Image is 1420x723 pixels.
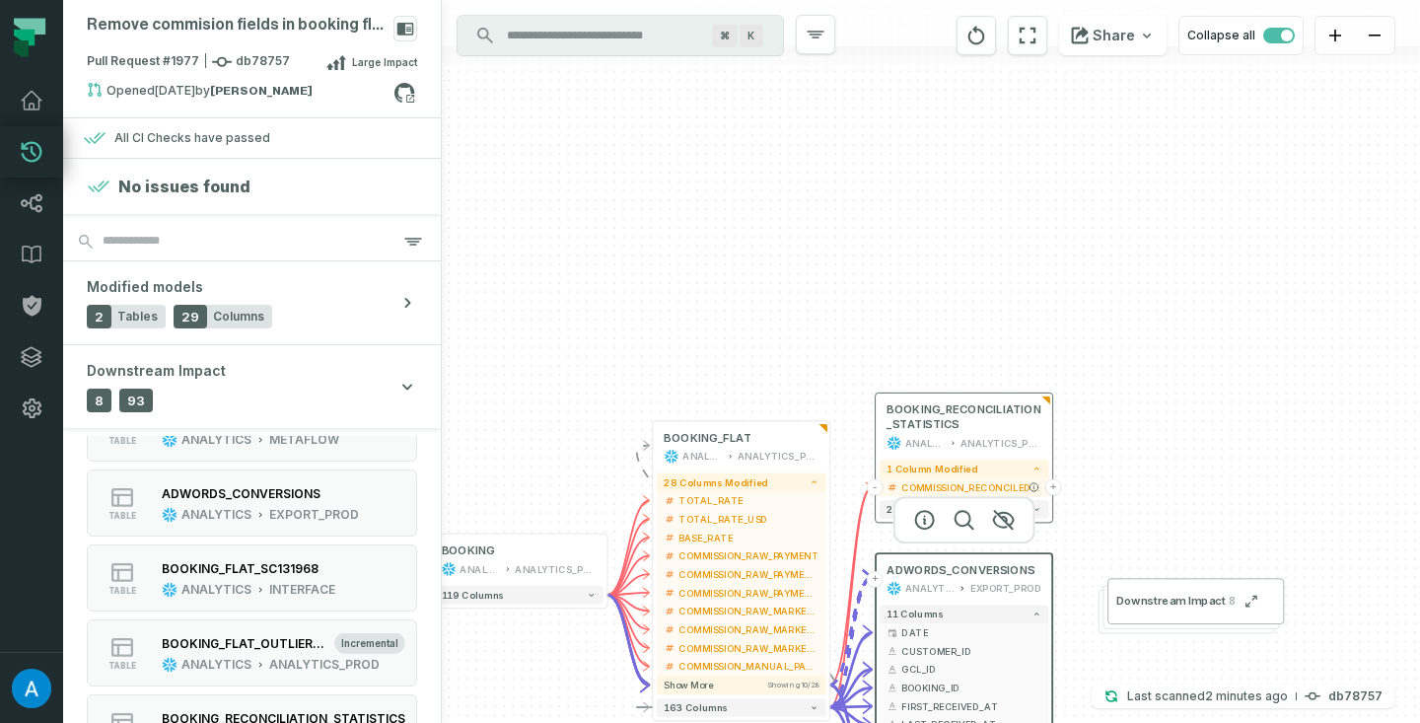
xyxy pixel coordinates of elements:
span: Show more [664,680,713,691]
span: GCL_ID [901,663,1041,677]
g: Edge from 809e3e11330a865e66dcb4cafb5bb8e0 to 8ca331804eb9cff16ba9f47ad9e1c80b [829,687,872,707]
div: ANALYTICS [181,507,251,523]
span: BASE_RATE [678,531,818,544]
span: decimal [664,495,674,506]
button: - [867,479,884,496]
span: table [108,511,136,521]
span: string [887,683,897,693]
span: string [887,664,897,675]
span: 11 columns [887,609,943,619]
span: string [887,645,897,656]
span: 28 columns modified [664,476,767,487]
span: float [664,624,674,635]
span: FIRST_RECEIVED_AT [901,699,1041,713]
g: Edge from 809e3e11330a865e66dcb4cafb5bb8e0 to 8ca331804eb9cff16ba9f47ad9e1c80b [829,706,872,707]
div: ANALYTICS [905,581,955,596]
span: float [664,587,674,598]
span: Columns [213,309,264,325]
div: ADWORDS_CONVERSIONS [162,486,320,501]
span: 163 columns [664,701,727,712]
button: Last scanned[DATE] 2:23:00 PMdb78757 [1092,685,1394,708]
button: Show moreShowing10/28 [657,676,826,694]
button: COMMISSION_MANUAL_PAYMENT [657,657,826,676]
relative-time: Sep 11, 2025, 2:23 PM EDT [1205,688,1288,703]
span: BOOKING_FLAT [664,431,751,446]
button: tableincrementalANALYTICSANALYTICS_PROD [87,619,417,687]
button: + [1045,479,1062,496]
button: Collapse all [1178,16,1304,55]
span: table [108,436,136,446]
div: ANALYTICS [181,657,251,673]
span: float [887,481,897,492]
button: Share [1059,16,1167,55]
div: EXPORT_PROD [970,581,1041,596]
button: tableANALYTICSEXPORT_PROD [87,470,417,537]
p: Last scanned [1127,687,1288,706]
span: float [664,661,674,672]
span: COMMISSION_MANUAL_PAYMENT [678,659,818,673]
div: ANALYTICS [181,432,251,448]
div: Opened by [87,82,393,106]
span: date [887,627,897,638]
g: Edge from 02459b7271d0e1ea90d0b191ee51783e to 809e3e11330a865e66dcb4cafb5bb8e0 [607,595,650,648]
span: float [664,550,674,561]
div: All CI Checks have passed [114,130,270,146]
span: Modified models [87,277,203,297]
button: Downstream Impact893 [63,345,441,428]
div: ANALYTICS [905,436,946,451]
span: ADWORDS_CONVERSIONS [887,563,1034,578]
button: TOTAL_RATE [657,491,826,510]
span: 2 [87,305,111,328]
span: table [108,586,136,596]
span: float [664,569,674,580]
span: 93 [119,389,153,412]
span: COMMISSION_RECONCILED_EUR [901,480,1041,494]
button: COMMISSION_RAW_MARKETING [657,602,826,620]
span: 8 [87,389,111,412]
g: Edge from 02459b7271d0e1ea90d0b191ee51783e to 809e3e11330a865e66dcb4cafb5bb8e0 [607,595,650,666]
g: Edge from 02459b7271d0e1ea90d0b191ee51783e to 809e3e11330a865e66dcb4cafb5bb8e0 [607,595,650,685]
g: Edge from 02459b7271d0e1ea90d0b191ee51783e to 809e3e11330a865e66dcb4cafb5bb8e0 [607,501,650,596]
span: 20 columns [887,504,945,515]
strong: Adekunle Babatunde (adekunleba) [210,85,313,97]
span: COMMISSION_RAW_MARKETING [678,605,818,618]
h4: No issues found [118,175,250,198]
div: INTERFACE [269,582,335,598]
span: 1 column modified [887,464,977,474]
span: BOOKING_RECONCILIATION_STATISTICS [887,402,1041,432]
g: Edge from 02459b7271d0e1ea90d0b191ee51783e to 809e3e11330a865e66dcb4cafb5bb8e0 [607,556,650,596]
div: ANALYTICS [181,582,251,598]
span: COMMISSION_RAW_PAYMENT [678,549,818,563]
span: DATE [901,625,1041,639]
img: avatar of Adekunle Babatunde [12,669,51,708]
span: COMMISSION_RAW_PAYMENT_EUR [678,567,818,581]
div: BOOKING_FLAT_SC131968 [162,561,319,576]
button: COMMISSION_RAW_PAYMENT [657,546,826,565]
span: COMMISSION_RAW_PAYMENT_USD [678,586,818,600]
span: float [664,642,674,653]
relative-time: Aug 19, 2025, 2:51 PM EDT [155,83,195,98]
div: ANALYTICS_PROD [269,657,380,673]
div: ANALYTICS [460,562,500,577]
span: table [108,661,136,671]
g: Edge from 02459b7271d0e1ea90d0b191ee51783e to 809e3e11330a865e66dcb4cafb5bb8e0 [607,538,650,595]
span: Downstream Impact [1116,594,1226,609]
button: FIRST_RECEIVED_AT [880,697,1049,716]
g: Edge from 02459b7271d0e1ea90d0b191ee51783e to 809e3e11330a865e66dcb4cafb5bb8e0 [607,519,650,595]
div: BOOKING_FLAT_OUTLIER_REMOVAL_LOG [162,636,326,651]
g: Edge from 02459b7271d0e1ea90d0b191ee51783e to 809e3e11330a865e66dcb4cafb5bb8e0 [607,593,650,595]
span: string [887,700,897,711]
g: Edge from 02459b7271d0e1ea90d0b191ee51783e to 809e3e11330a865e66dcb4cafb5bb8e0 [607,574,650,595]
span: TOTAL_RATE_USD [678,512,818,526]
button: COMMISSION_RAW_PAYMENT_USD [657,584,826,603]
button: BOOKING_ID [880,679,1049,697]
div: Remove commision fields in booking flat [87,16,386,35]
span: incremental [334,632,405,654]
button: Modified models2Tables29Columns [63,261,441,344]
span: COMMISSION_RAW_MARKETING_EUR [678,622,818,636]
button: COMMISSION_RECONCILED_EUR [880,478,1049,497]
span: Downstream Impact [87,361,226,381]
g: Edge from 02459b7271d0e1ea90d0b191ee51783e to 809e3e11330a865e66dcb4cafb5bb8e0 [607,595,650,611]
g: Edge from 809e3e11330a865e66dcb4cafb5bb8e0 to 8ca331804eb9cff16ba9f47ad9e1c80b [829,632,872,707]
span: Press ⌘ + K to focus the search bar [740,25,763,47]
